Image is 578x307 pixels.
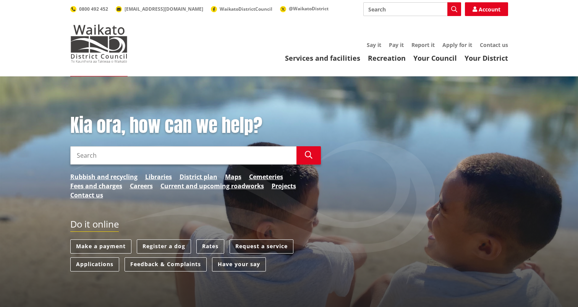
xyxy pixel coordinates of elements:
[442,41,472,48] a: Apply for it
[363,2,461,16] input: Search input
[70,181,122,191] a: Fees and charges
[280,5,329,12] a: @WaikatoDistrict
[411,41,435,48] a: Report it
[145,172,172,181] a: Libraries
[465,2,508,16] a: Account
[70,239,131,254] a: Make a payment
[220,6,272,12] span: WaikatoDistrictCouncil
[211,6,272,12] a: WaikatoDistrictCouncil
[70,172,138,181] a: Rubbish and recycling
[212,257,266,271] a: Have your say
[116,6,203,12] a: [EMAIL_ADDRESS][DOMAIN_NAME]
[465,53,508,63] a: Your District
[160,181,264,191] a: Current and upcoming roadworks
[70,6,108,12] a: 0800 492 452
[125,6,203,12] span: [EMAIL_ADDRESS][DOMAIN_NAME]
[367,41,381,48] a: Say it
[79,6,108,12] span: 0800 492 452
[368,53,406,63] a: Recreation
[289,5,329,12] span: @WaikatoDistrict
[389,41,404,48] a: Pay it
[413,53,457,63] a: Your Council
[70,257,119,271] a: Applications
[480,41,508,48] a: Contact us
[230,239,293,254] a: Request a service
[285,53,360,63] a: Services and facilities
[137,239,191,254] a: Register a dog
[196,239,224,254] a: Rates
[70,219,119,232] h2: Do it online
[272,181,296,191] a: Projects
[70,191,103,200] a: Contact us
[180,172,217,181] a: District plan
[125,257,207,271] a: Feedback & Complaints
[225,172,241,181] a: Maps
[130,181,153,191] a: Careers
[249,172,283,181] a: Cemeteries
[70,24,128,63] img: Waikato District Council - Te Kaunihera aa Takiwaa o Waikato
[70,146,296,165] input: Search input
[70,115,321,137] h1: Kia ora, how can we help?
